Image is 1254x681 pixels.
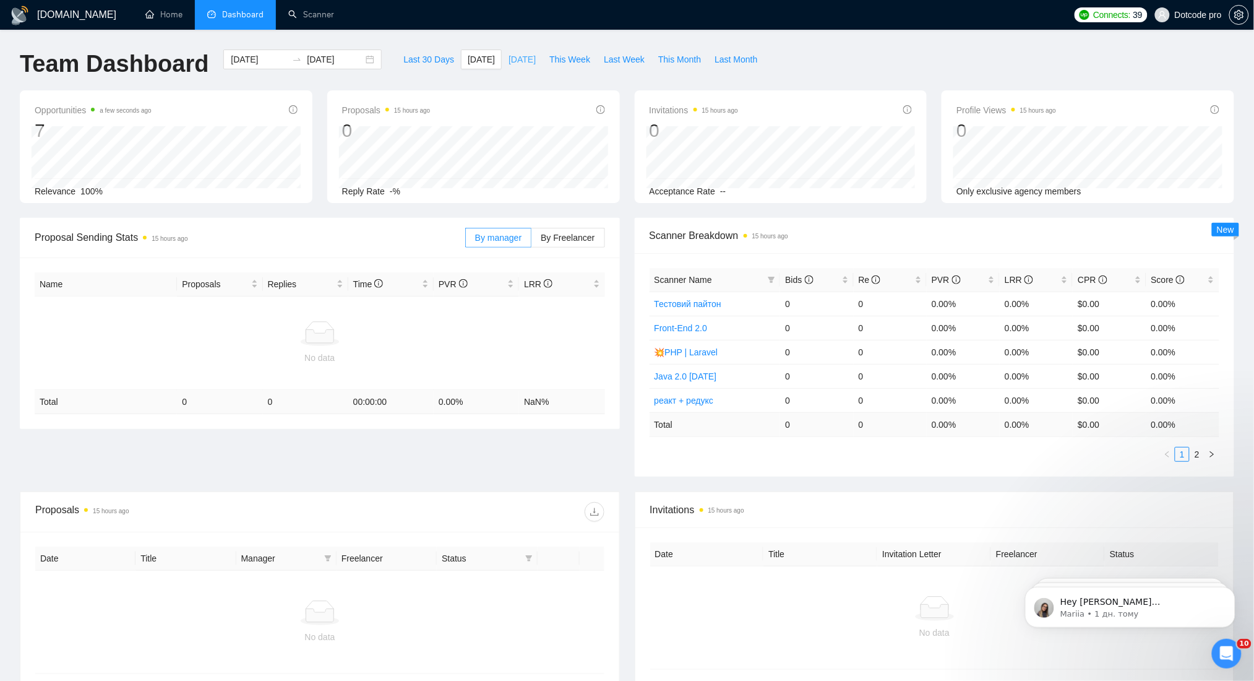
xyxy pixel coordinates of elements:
[307,53,363,66] input: End date
[1099,275,1107,284] span: info-circle
[543,50,597,69] button: This Week
[720,186,726,196] span: --
[1190,447,1205,462] li: 2
[519,390,604,414] td: NaN %
[439,279,468,289] span: PVR
[780,412,853,436] td: 0
[752,233,788,240] time: 15 hours ago
[263,272,348,297] th: Replies
[1146,412,1219,436] td: 0.00 %
[785,275,813,285] span: Bids
[374,279,383,288] span: info-circle
[585,507,604,517] span: download
[585,502,604,522] button: download
[353,279,383,289] span: Time
[390,186,400,196] span: -%
[655,396,714,406] a: реакт + редукс
[152,235,187,242] time: 15 hours ago
[765,271,778,289] span: filter
[650,186,716,196] span: Acceptance Rate
[1175,447,1190,462] li: 1
[650,502,1219,518] span: Invitations
[35,119,152,142] div: 7
[604,53,645,66] span: Last Week
[1208,451,1216,458] span: right
[509,53,536,66] span: [DATE]
[525,555,533,562] span: filter
[177,390,262,414] td: 0
[1105,542,1219,566] th: Status
[403,53,454,66] span: Last 30 Days
[1146,364,1219,388] td: 0.00%
[1000,388,1073,412] td: 0.00%
[927,292,1000,316] td: 0.00%
[650,119,738,142] div: 0
[655,299,722,309] a: Тестовий пайтон
[1000,316,1073,340] td: 0.00%
[35,502,320,522] div: Proposals
[342,119,431,142] div: 0
[927,412,1000,436] td: 0.00 %
[1007,561,1254,648] iframe: Intercom notifications повідомлення
[1073,316,1146,340] td: $0.00
[854,412,927,436] td: 0
[1078,275,1107,285] span: CPR
[10,6,30,25] img: logo
[35,547,135,571] th: Date
[952,275,961,284] span: info-circle
[655,323,708,333] a: Front-End 2.0
[1020,107,1056,114] time: 15 hours ago
[434,390,519,414] td: 0.00 %
[1158,11,1167,19] span: user
[655,347,718,357] a: 💥PHP | Laravel
[35,230,465,245] span: Proposal Sending Stats
[854,316,927,340] td: 0
[1146,388,1219,412] td: 0.00%
[241,552,319,565] span: Manager
[708,507,744,514] time: 15 hours ago
[854,340,927,364] td: 0
[1211,105,1219,114] span: info-circle
[655,371,717,381] a: Java 2.0 [DATE]
[461,50,502,69] button: [DATE]
[100,107,151,114] time: a few seconds ago
[1146,340,1219,364] td: 0.00%
[322,549,334,568] span: filter
[854,388,927,412] td: 0
[348,390,434,414] td: 00:00:00
[544,279,552,288] span: info-circle
[854,364,927,388] td: 0
[596,105,605,114] span: info-circle
[20,50,208,79] h1: Team Dashboard
[660,626,1209,640] div: No data
[597,50,651,69] button: Last Week
[650,228,1220,243] span: Scanner Breakdown
[1073,412,1146,436] td: $ 0.00
[1146,292,1219,316] td: 0.00%
[40,351,600,365] div: No data
[1000,412,1073,436] td: 0.00 %
[549,53,590,66] span: This Week
[651,50,708,69] button: This Month
[1146,316,1219,340] td: 0.00%
[35,272,177,297] th: Name
[459,279,468,288] span: info-circle
[236,547,337,571] th: Manager
[702,107,738,114] time: 15 hours ago
[45,630,595,644] div: No data
[475,233,522,243] span: By manager
[655,275,712,285] span: Scanner Name
[768,276,775,284] span: filter
[1229,10,1249,20] a: setting
[658,53,701,66] span: This Month
[263,390,348,414] td: 0
[932,275,961,285] span: PVR
[207,10,216,19] span: dashboard
[288,9,334,20] a: searchScanner
[468,53,495,66] span: [DATE]
[1212,639,1242,669] iframe: Intercom live chat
